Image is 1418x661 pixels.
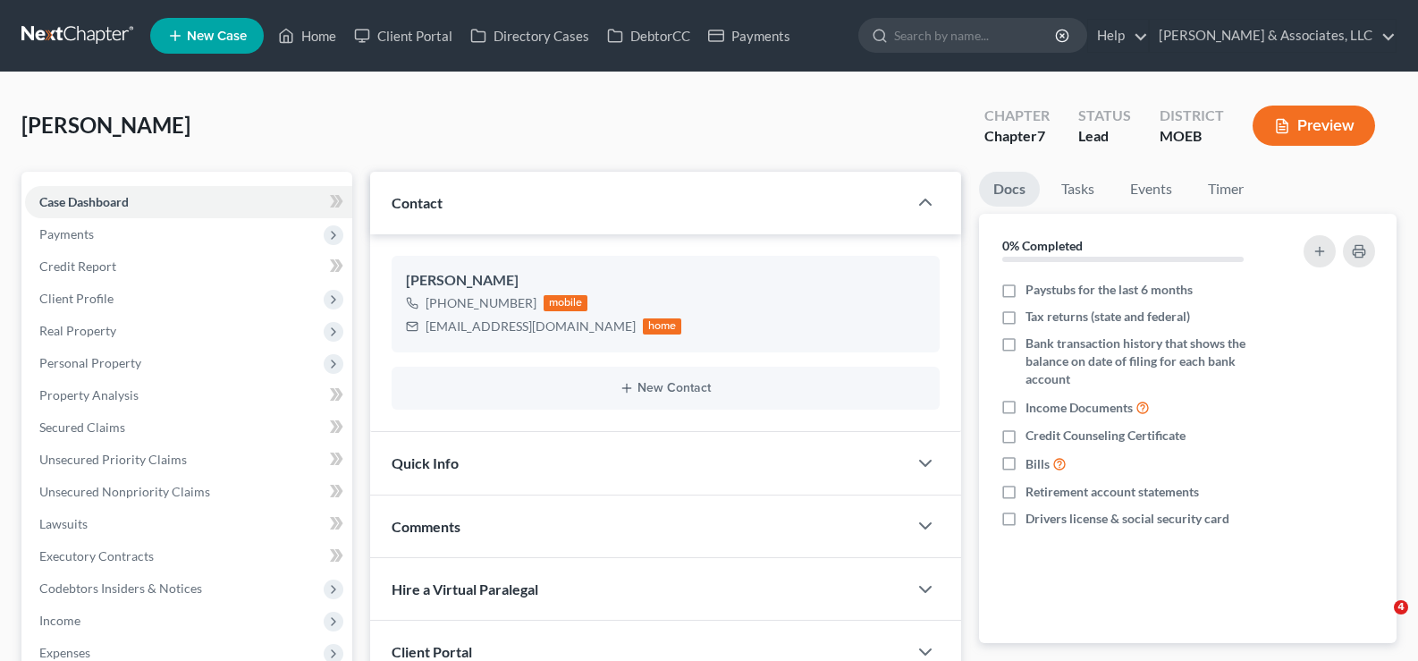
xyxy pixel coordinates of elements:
span: Secured Claims [39,419,125,435]
span: Credit Counseling Certificate [1026,427,1186,445]
a: Secured Claims [25,411,352,444]
div: [PHONE_NUMBER] [426,294,536,312]
iframe: Intercom live chat [1357,600,1400,643]
div: mobile [544,295,588,311]
a: Unsecured Nonpriority Claims [25,476,352,508]
span: Drivers license & social security card [1026,510,1229,528]
span: Bank transaction history that shows the balance on date of filing for each bank account [1026,335,1277,388]
a: Lawsuits [25,508,352,540]
div: District [1160,106,1224,126]
span: Tax returns (state and federal) [1026,308,1190,326]
span: Payments [39,226,94,242]
span: Client Portal [392,643,472,660]
span: Paystubs for the last 6 months [1026,281,1193,299]
span: Contact [392,194,443,211]
span: Property Analysis [39,387,139,403]
div: Chapter [984,106,1050,126]
div: home [643,318,682,335]
a: Events [1116,172,1186,207]
span: [PERSON_NAME] [21,112,190,138]
button: New Contact [406,381,926,395]
a: Unsecured Priority Claims [25,444,352,476]
a: Property Analysis [25,379,352,411]
a: Docs [979,172,1040,207]
span: 7 [1037,127,1045,144]
span: Unsecured Priority Claims [39,452,187,467]
span: Hire a Virtual Paralegal [392,580,538,597]
span: Bills [1026,455,1050,473]
span: Client Profile [39,291,114,306]
span: Real Property [39,323,116,338]
div: Chapter [984,126,1050,147]
a: Payments [699,20,799,52]
a: [PERSON_NAME] & Associates, LLC [1150,20,1396,52]
span: Lawsuits [39,516,88,531]
input: Search by name... [894,19,1058,52]
div: [EMAIL_ADDRESS][DOMAIN_NAME] [426,318,636,335]
button: Preview [1253,106,1375,146]
a: Credit Report [25,250,352,283]
span: Case Dashboard [39,194,129,209]
span: Income Documents [1026,399,1133,417]
a: Help [1088,20,1148,52]
span: Income [39,613,80,628]
span: New Case [187,30,247,43]
span: Unsecured Nonpriority Claims [39,484,210,499]
div: [PERSON_NAME] [406,270,926,292]
span: Quick Info [392,454,459,471]
a: Case Dashboard [25,186,352,218]
a: Timer [1194,172,1258,207]
a: Directory Cases [461,20,598,52]
a: Home [269,20,345,52]
a: Tasks [1047,172,1109,207]
span: 4 [1394,600,1408,614]
span: Codebtors Insiders & Notices [39,580,202,596]
strong: 0% Completed [1002,238,1083,253]
div: Lead [1078,126,1131,147]
div: MOEB [1160,126,1224,147]
a: Executory Contracts [25,540,352,572]
span: Personal Property [39,355,141,370]
a: DebtorCC [598,20,699,52]
span: Executory Contracts [39,548,154,564]
a: Client Portal [345,20,461,52]
span: Retirement account statements [1026,483,1199,501]
span: Comments [392,518,460,535]
span: Expenses [39,645,90,660]
span: Credit Report [39,258,116,274]
div: Status [1078,106,1131,126]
